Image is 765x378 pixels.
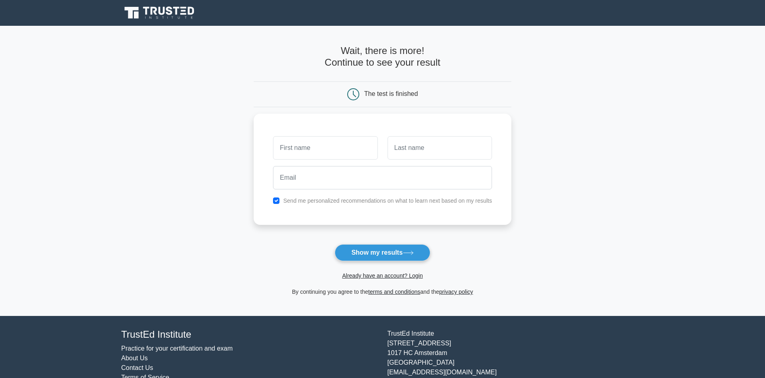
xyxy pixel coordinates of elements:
h4: TrustEd Institute [121,329,378,341]
h4: Wait, there is more! Continue to see your result [254,45,511,69]
button: Show my results [335,244,430,261]
input: First name [273,136,377,160]
label: Send me personalized recommendations on what to learn next based on my results [283,197,492,204]
a: Contact Us [121,364,153,371]
div: By continuing you agree to the and the [249,287,516,297]
a: About Us [121,355,148,361]
a: terms and conditions [368,289,420,295]
a: Already have an account? Login [342,272,423,279]
div: The test is finished [364,90,418,97]
input: Last name [388,136,492,160]
a: privacy policy [439,289,473,295]
a: Practice for your certification and exam [121,345,233,352]
input: Email [273,166,492,189]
